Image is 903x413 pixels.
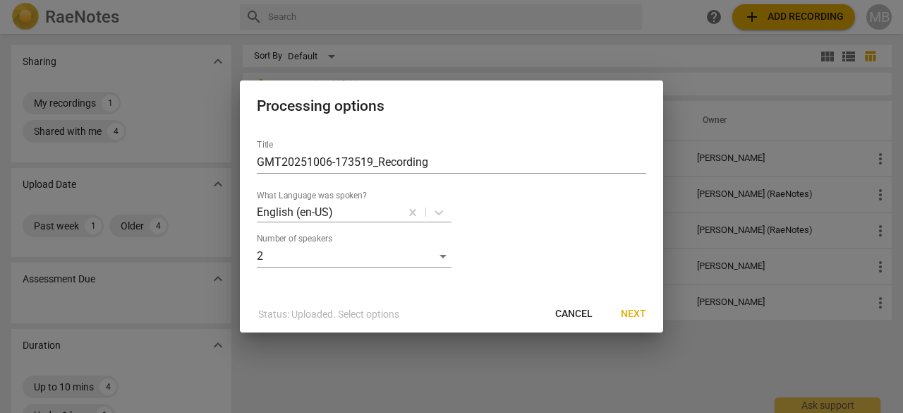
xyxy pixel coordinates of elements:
label: Title [257,141,273,150]
span: Cancel [555,307,593,321]
button: Next [610,301,657,327]
h2: Processing options [257,97,646,115]
label: Number of speakers [257,235,332,244]
label: What Language was spoken? [257,192,367,200]
span: Next [621,307,646,321]
p: English (en-US) [257,204,333,220]
p: Status: Uploaded. Select options [258,307,399,322]
div: 2 [257,245,451,268]
button: Cancel [544,301,604,327]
